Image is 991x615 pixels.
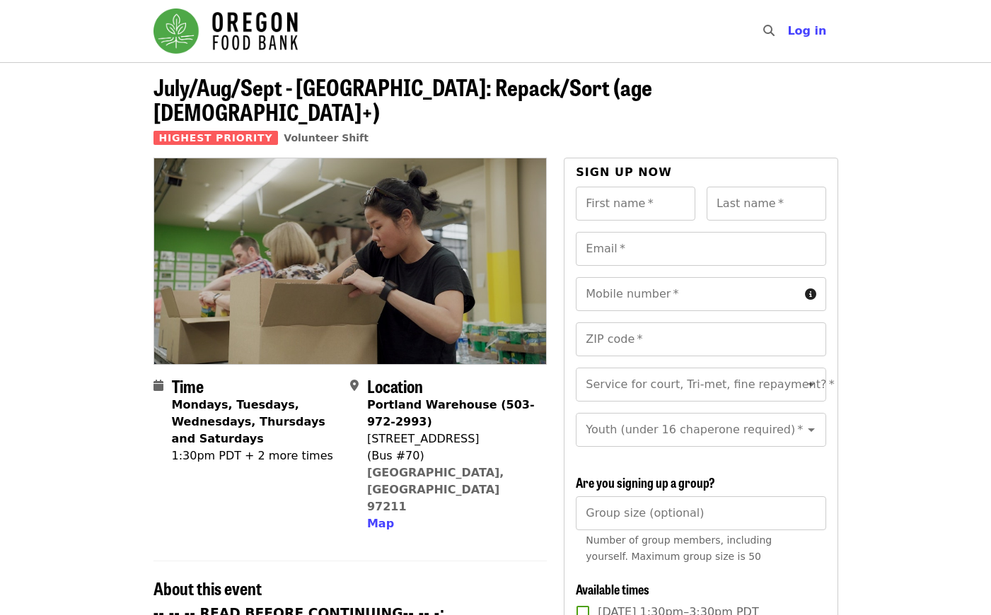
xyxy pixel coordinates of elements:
[367,373,423,398] span: Location
[776,17,838,45] button: Log in
[805,288,816,301] i: circle-info icon
[153,8,298,54] img: Oregon Food Bank - Home
[153,379,163,392] i: calendar icon
[367,517,394,530] span: Map
[576,232,825,266] input: Email
[801,375,821,394] button: Open
[153,575,262,600] span: About this event
[367,447,535,464] div: (Bus #70)
[284,132,369,143] a: Volunteer Shift
[801,420,821,440] button: Open
[783,14,794,48] input: Search
[153,131,279,145] span: Highest Priority
[576,473,715,491] span: Are you signing up a group?
[763,24,775,37] i: search icon
[172,447,339,464] div: 1:30pm PDT + 2 more times
[586,534,772,562] span: Number of group members, including yourself. Maximum group size is 50
[350,379,359,392] i: map-marker-alt icon
[154,158,547,363] img: July/Aug/Sept - Portland: Repack/Sort (age 8+) organized by Oregon Food Bank
[367,515,394,532] button: Map
[576,322,825,356] input: ZIP code
[172,398,325,445] strong: Mondays, Tuesdays, Wednesdays, Thursdays and Saturdays
[576,580,649,598] span: Available times
[576,496,825,530] input: [object Object]
[367,430,535,447] div: [STREET_ADDRESS]
[576,165,672,179] span: Sign up now
[576,187,695,221] input: First name
[172,373,204,398] span: Time
[787,24,826,37] span: Log in
[707,187,826,221] input: Last name
[153,70,652,128] span: July/Aug/Sept - [GEOGRAPHIC_DATA]: Repack/Sort (age [DEMOGRAPHIC_DATA]+)
[576,277,799,311] input: Mobile number
[367,466,504,513] a: [GEOGRAPHIC_DATA], [GEOGRAPHIC_DATA] 97211
[367,398,535,428] strong: Portland Warehouse (503-972-2993)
